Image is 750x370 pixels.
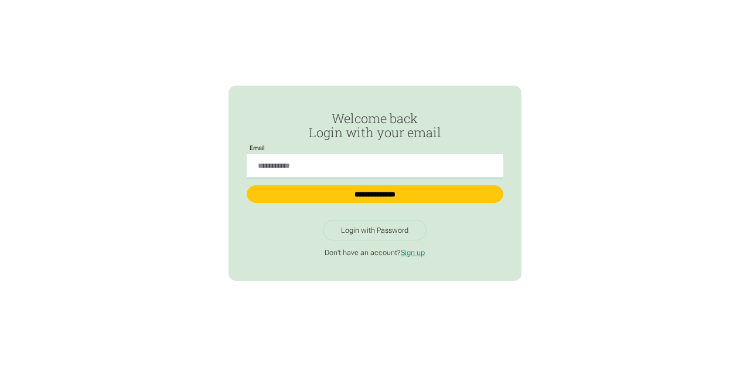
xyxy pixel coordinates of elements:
[247,111,503,140] h2: Welcome back Login with your email
[247,145,267,152] label: Email
[341,226,408,235] div: Login with Password
[247,248,503,257] p: Don't have an account?
[401,248,425,257] a: Sign up
[247,111,503,212] form: Passwordless Login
